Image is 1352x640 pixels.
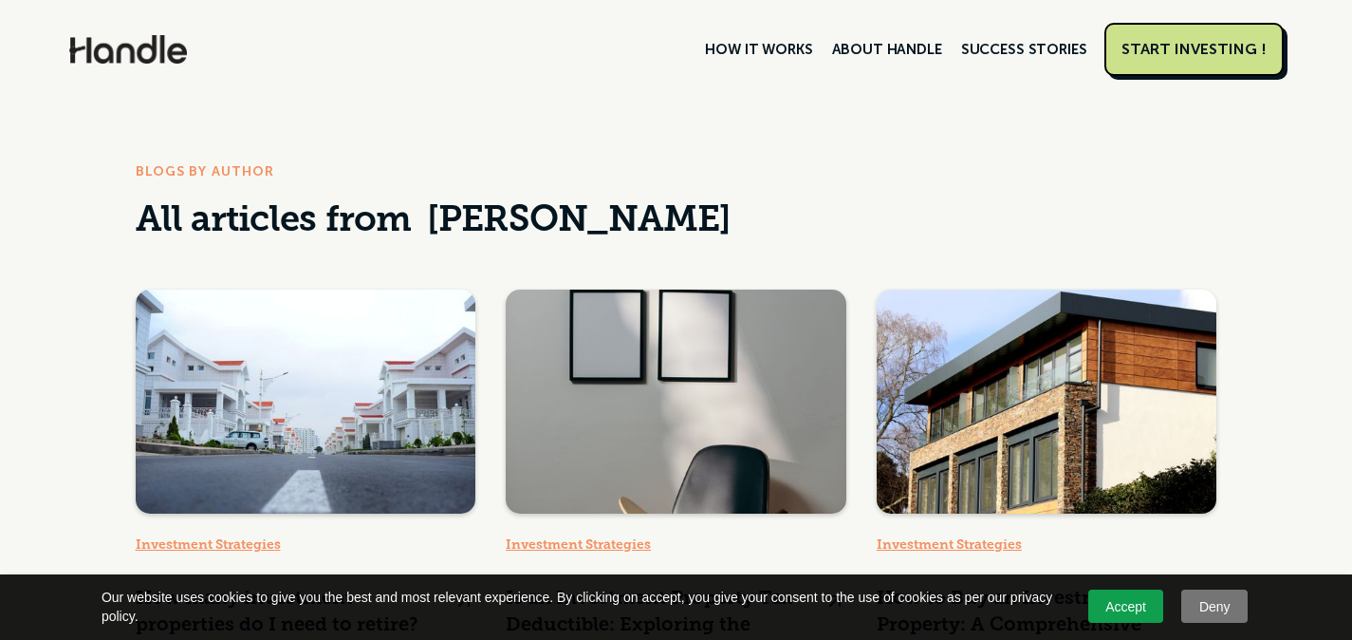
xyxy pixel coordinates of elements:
h1: [PERSON_NAME] [427,200,732,244]
div: START INVESTING ! [1121,40,1267,59]
a: ABOUT HANDLE [823,33,952,66]
div: All articles from [136,200,412,244]
a: Accept [1088,590,1164,623]
a: Deny [1181,590,1248,623]
strong: Blogs by Author [136,163,275,179]
a: HOW IT WORKS [695,33,822,66]
span: Our website uses cookies to give you the best and most relevant experience. By clicking on accept... [102,588,1063,626]
a: SUCCESS STORIES [952,33,1097,66]
a: START INVESTING ! [1104,23,1284,76]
